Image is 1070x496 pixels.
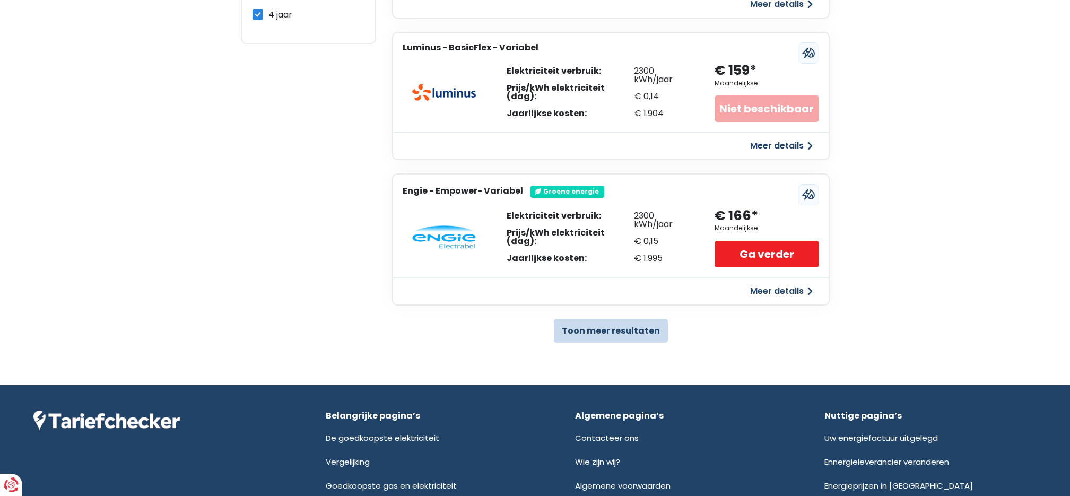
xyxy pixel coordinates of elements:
[326,432,439,443] a: De goedkoopste elektriciteit
[715,207,758,225] div: € 166*
[634,254,694,263] div: € 1.995
[744,282,819,301] button: Meer details
[715,80,758,87] div: Maandelijkse
[507,229,634,246] div: Prijs/kWh elektriciteit (dag):
[412,84,476,101] img: Luminus
[634,237,694,246] div: € 0,15
[824,456,949,467] a: Ennergieleverancier veranderen
[403,42,538,53] h3: Luminus - BasicFlex - Variabel
[326,411,538,421] div: Belangrijke pagina’s
[268,8,292,21] span: 4 jaar
[554,319,668,343] button: Toon meer resultaten
[575,411,787,421] div: Algemene pagina’s
[634,212,694,229] div: 2300 kWh/jaar
[33,411,180,431] img: Tariefchecker logo
[412,225,476,249] img: Engie
[326,456,370,467] a: Vergelijking
[575,480,671,491] a: Algemene voorwaarden
[715,62,756,80] div: € 159*
[530,186,604,197] div: Groene energie
[634,109,694,118] div: € 1.904
[744,136,819,155] button: Meer details
[326,480,457,491] a: Goedkoopste gas en elektriciteit
[715,95,819,122] div: Niet beschikbaar
[634,92,694,101] div: € 0,14
[575,432,639,443] a: Contacteer ons
[715,224,758,232] div: Maandelijkse
[507,109,634,118] div: Jaarlijkse kosten:
[824,480,973,491] a: Energieprijzen in [GEOGRAPHIC_DATA]
[507,67,634,75] div: Elektriciteit verbruik:
[575,456,620,467] a: Wie zijn wij?
[634,67,694,84] div: 2300 kWh/jaar
[824,411,1037,421] div: Nuttige pagina’s
[715,241,819,267] a: Ga verder
[824,432,938,443] a: Uw energiefactuur uitgelegd
[507,254,634,263] div: Jaarlijkse kosten:
[507,84,634,101] div: Prijs/kWh elektriciteit (dag):
[403,186,523,196] h3: Engie - Empower- Variabel
[507,212,634,220] div: Elektriciteit verbruik:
